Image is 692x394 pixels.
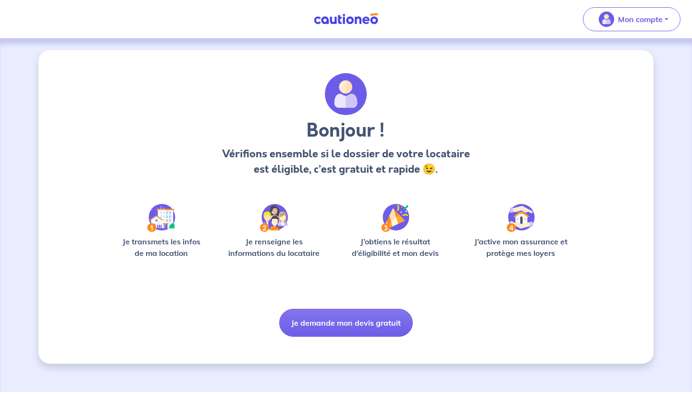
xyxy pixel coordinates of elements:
[599,12,614,27] img: illu_account_valid_menu.svg
[465,236,577,259] p: J’active mon assurance et protège mes loyers
[381,204,409,232] img: /static/f3e743aab9439237c3e2196e4328bba9/Step-3.svg
[325,73,367,115] img: archivate
[507,204,535,232] img: /static/bfff1cf634d835d9112899e6a3df1a5d/Step-4.svg
[341,236,450,259] p: J’obtiens le résultat d’éligibilité et mon devis
[147,204,175,232] img: /static/90a569abe86eec82015bcaae536bd8e6/Step-1.svg
[310,13,382,25] img: Cautioneo
[222,236,326,259] p: Je renseigne les informations du locataire
[260,204,288,232] img: /static/c0a346edaed446bb123850d2d04ad552/Step-2.svg
[279,309,413,337] button: Je demande mon devis gratuit
[219,119,472,142] h3: Bonjour !
[115,236,207,259] p: Je transmets les infos de ma location
[583,7,680,31] button: illu_account_valid_menu.svgMon compte
[219,146,472,177] p: Vérifions ensemble si le dossier de votre locataire est éligible, c’est gratuit et rapide 😉.
[618,13,663,25] p: Mon compte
